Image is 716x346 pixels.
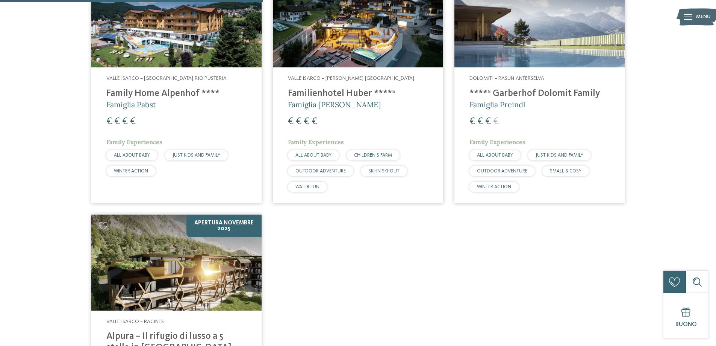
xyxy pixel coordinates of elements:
[288,88,428,99] h4: Familienhotel Huber ****ˢ
[106,138,162,146] span: Family Experiences
[550,169,581,174] span: SMALL & COSY
[663,293,708,338] a: Buono
[469,76,544,81] span: Dolomiti – Rasun-Anterselva
[288,100,381,109] span: Famiglia [PERSON_NAME]
[106,117,112,127] span: €
[536,153,583,158] span: JUST KIDS AND FAMILY
[295,184,319,189] span: WATER FUN
[288,138,344,146] span: Family Experiences
[477,184,511,189] span: WINTER ACTION
[114,169,148,174] span: WINTER ACTION
[106,319,164,324] span: Valle Isarco – Racines
[469,100,525,109] span: Famiglia Preindl
[304,117,309,127] span: €
[295,169,346,174] span: OUTDOOR ADVENTURE
[477,153,513,158] span: ALL ABOUT BABY
[368,169,400,174] span: SKI-IN SKI-OUT
[106,76,227,81] span: Valle Isarco – [GEOGRAPHIC_DATA]-Rio Pusteria
[295,153,332,158] span: ALL ABOUT BABY
[106,100,156,109] span: Famiglia Pabst
[173,153,220,158] span: JUST KIDS AND FAMILY
[312,117,317,127] span: €
[469,117,475,127] span: €
[122,117,128,127] span: €
[288,76,414,81] span: Valle Isarco – [PERSON_NAME]-[GEOGRAPHIC_DATA]
[114,153,150,158] span: ALL ABOUT BABY
[354,153,392,158] span: CHILDREN’S FARM
[469,138,525,146] span: Family Experiences
[493,117,499,127] span: €
[296,117,301,127] span: €
[114,117,120,127] span: €
[91,215,262,311] img: Cercate un hotel per famiglie? Qui troverete solo i migliori!
[675,322,697,328] span: Buono
[130,117,136,127] span: €
[477,169,527,174] span: OUTDOOR ADVENTURE
[485,117,491,127] span: €
[469,88,610,99] h4: ****ˢ Garberhof Dolomit Family
[288,117,294,127] span: €
[477,117,483,127] span: €
[106,88,247,99] h4: Family Home Alpenhof ****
